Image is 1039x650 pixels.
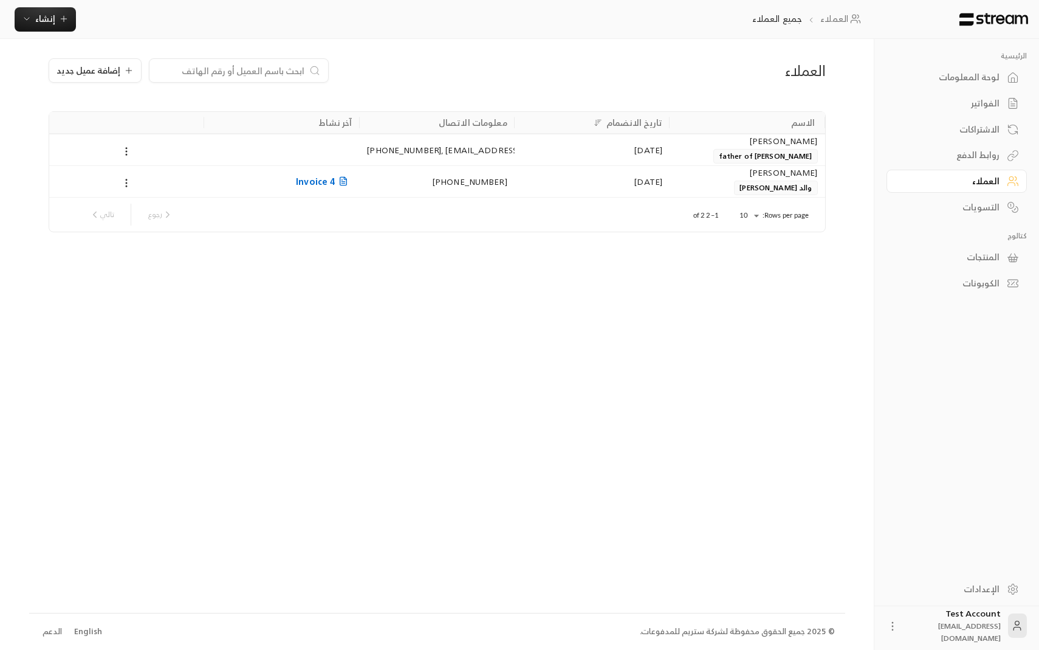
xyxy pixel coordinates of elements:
span: [EMAIL_ADDRESS][DOMAIN_NAME] [938,620,1001,645]
span: والد [PERSON_NAME] [734,181,817,195]
div: [PHONE_NUMBER] , [EMAIL_ADDRESS][DOMAIN_NAME] [366,134,507,165]
div: [PERSON_NAME] [677,134,817,148]
a: الاشتراكات [886,117,1027,141]
a: الكوبونات [886,272,1027,296]
p: الرئيسية [886,51,1027,61]
div: الاشتراكات [902,123,1000,136]
div: العملاء [902,175,1000,187]
div: [DATE] [522,134,662,165]
div: المنتجات [902,251,1000,263]
button: إضافة عميل جديد [49,58,142,83]
a: الفواتير [886,92,1027,116]
a: التسويات [886,195,1027,219]
a: العملاء [886,170,1027,193]
div: Test Account [906,607,1001,644]
input: ابحث باسم العميل أو رقم الهاتف [157,64,305,77]
button: Sort [591,116,605,130]
div: 10 [733,208,763,223]
div: تاريخ الانضمام [606,115,663,130]
div: التسويات [902,201,1000,213]
p: كتالوج [886,231,1027,241]
div: روابط الدفع [902,149,1000,161]
a: العملاء [820,12,865,26]
a: لوحة المعلومات [886,66,1027,89]
p: Rows per page: [763,210,809,220]
span: Invoice 4 [296,174,352,189]
a: الدعم [39,621,66,643]
a: روابط الدفع [886,143,1027,167]
div: الكوبونات [902,277,1000,289]
div: [DATE] [522,166,662,197]
div: © 2025 جميع الحقوق محفوظة لشركة ستريم للمدفوعات. [640,626,835,638]
a: الإعدادات [886,577,1027,601]
div: الإعدادات [902,583,1000,595]
div: آخر نشاط [319,115,352,130]
div: English [74,626,102,638]
p: 1–2 of 2 [693,210,719,220]
div: الاسم [791,115,815,130]
button: إنشاء [15,7,76,32]
span: father of [PERSON_NAME] [713,149,818,164]
a: المنتجات [886,246,1027,269]
span: إضافة عميل جديد [57,66,120,75]
span: إنشاء [35,11,55,26]
p: جميع العملاء [752,12,803,26]
img: Logo [958,13,1029,26]
div: [PHONE_NUMBER] [366,166,507,197]
div: الفواتير [902,97,1000,109]
div: [PERSON_NAME] [677,166,817,179]
div: لوحة المعلومات [902,71,1000,83]
div: معلومات الاتصال [439,115,507,130]
nav: breadcrumb [752,12,865,26]
div: العملاء [574,61,825,80]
